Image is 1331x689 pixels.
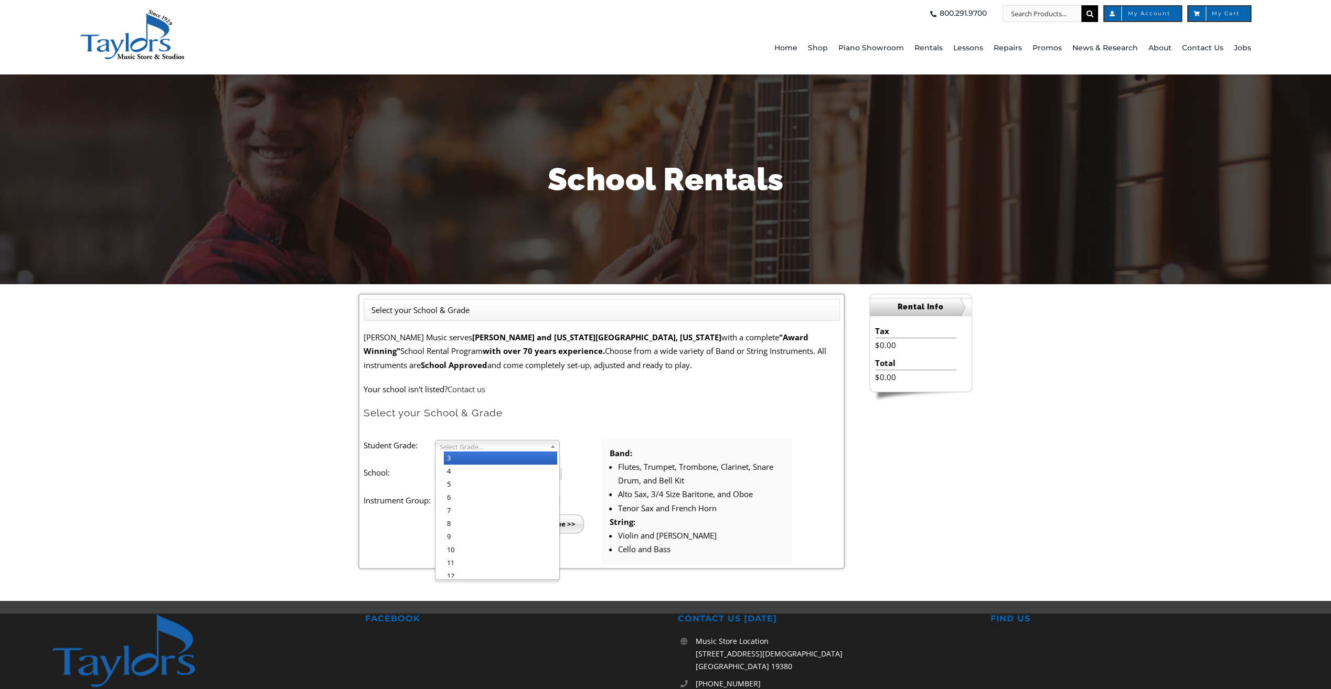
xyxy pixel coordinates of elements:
h2: Select your School & Grade [364,406,840,419]
a: About [1148,22,1172,74]
p: Your school isn't listed? [364,382,840,396]
a: My Cart [1187,5,1251,22]
h2: CONTACT US [DATE] [678,613,966,625]
nav: Main Menu [385,22,1251,74]
span: Promos [1032,40,1062,57]
a: Lessons [953,22,983,74]
li: Alto Sax, 3/4 Size Baritone, and Oboe [618,487,784,501]
span: Shop [808,40,828,57]
a: Shop [808,22,828,74]
li: Select your School & Grade [371,303,470,317]
label: School: [364,466,435,479]
strong: School Approved [421,360,487,370]
img: footer-logo [52,613,217,688]
span: Rentals [914,40,943,57]
li: 5 [444,478,557,491]
li: 6 [444,491,557,504]
span: Piano Showroom [838,40,904,57]
span: News & Research [1072,40,1138,57]
a: News & Research [1072,22,1138,74]
li: $0.00 [875,338,956,352]
li: 3 [444,451,557,465]
span: Jobs [1234,40,1251,57]
span: 800.291.9700 [940,5,987,22]
span: Home [774,40,797,57]
strong: [PERSON_NAME] and [US_STATE][GEOGRAPHIC_DATA], [US_STATE] [472,332,721,342]
label: Instrument Group: [364,493,435,507]
li: 12 [444,569,557,583]
a: Rentals [914,22,943,74]
a: Contact us [448,384,485,394]
input: Search Products... [1003,5,1081,22]
li: 11 [444,556,557,569]
a: Piano Showroom [838,22,904,74]
strong: with over 70 years experience. [483,346,605,356]
li: 4 [444,465,557,478]
li: 10 [444,543,557,556]
a: My Account [1103,5,1182,22]
li: Tenor Sax and French Horn [618,501,784,515]
a: Promos [1032,22,1062,74]
a: Contact Us [1182,22,1223,74]
span: Lessons [953,40,983,57]
li: 9 [444,530,557,543]
strong: String: [610,516,635,527]
input: Search [1081,5,1098,22]
span: Repairs [994,40,1022,57]
span: About [1148,40,1172,57]
h2: FACEBOOK [365,613,653,625]
li: $0.00 [875,370,956,384]
a: Jobs [1234,22,1251,74]
h2: FIND US [991,613,1279,625]
a: 800.291.9700 [927,5,987,22]
li: 8 [444,517,557,530]
li: Tax [875,324,956,338]
li: Total [875,356,956,370]
img: sidebar-footer.png [869,392,972,402]
a: Repairs [994,22,1022,74]
a: Home [774,22,797,74]
span: My Account [1115,11,1170,16]
li: Cello and Bass [618,542,784,556]
strong: Band: [610,448,632,458]
span: My Cart [1199,11,1240,16]
span: Contact Us [1182,40,1223,57]
a: taylors-music-store-west-chester [80,8,185,18]
h1: School Rentals [359,157,973,201]
span: Select Grade... [440,440,546,453]
li: Flutes, Trumpet, Trombone, Clarinet, Snare Drum, and Bell Kit [618,460,784,488]
p: Music Store Location [STREET_ADDRESS][DEMOGRAPHIC_DATA] [GEOGRAPHIC_DATA] 19380 [695,635,966,672]
h2: Rental Info [870,298,972,316]
p: [PERSON_NAME] Music serves with a complete School Rental Program Choose from a wide variety of Ba... [364,330,840,372]
label: Student Grade: [364,438,435,452]
li: Violin and [PERSON_NAME] [618,529,784,542]
nav: Top Right [385,5,1251,22]
li: 7 [444,504,557,517]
